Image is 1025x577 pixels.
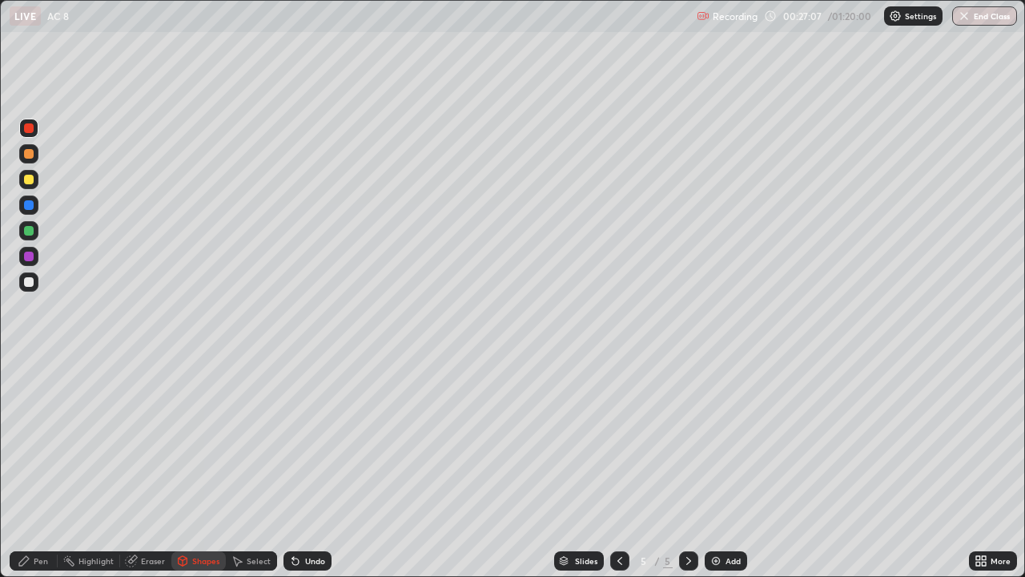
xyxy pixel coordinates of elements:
div: Select [247,557,271,565]
div: Slides [575,557,597,565]
div: 5 [663,554,673,568]
div: Undo [305,557,325,565]
div: Shapes [192,557,219,565]
img: class-settings-icons [889,10,902,22]
div: / [655,556,660,566]
img: add-slide-button [709,555,722,567]
div: More [991,557,1011,565]
div: 5 [636,556,652,566]
div: Pen [34,557,48,565]
div: Highlight [78,557,114,565]
p: AC 8 [47,10,69,22]
img: recording.375f2c34.svg [697,10,709,22]
img: end-class-cross [958,10,971,22]
p: LIVE [14,10,36,22]
div: Add [726,557,741,565]
div: Eraser [141,557,165,565]
button: End Class [952,6,1017,26]
p: Settings [905,12,936,20]
p: Recording [713,10,758,22]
